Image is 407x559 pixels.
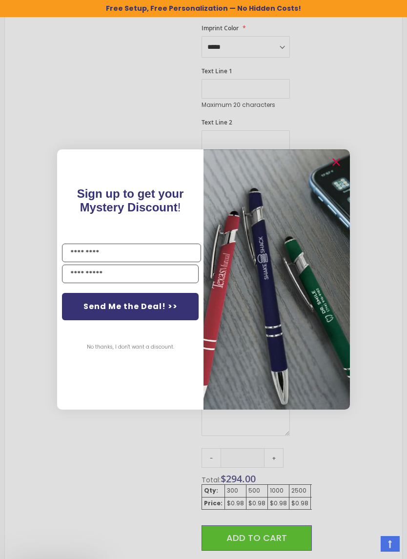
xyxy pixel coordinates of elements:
button: No thanks, I don't want a discount. [82,335,179,359]
span: Sign up to get your Mystery Discount [77,187,184,214]
img: pop-up-image [203,149,350,410]
span: ! [77,187,184,214]
button: Send Me the Deal! >> [62,293,199,320]
button: Close dialog [328,154,344,170]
